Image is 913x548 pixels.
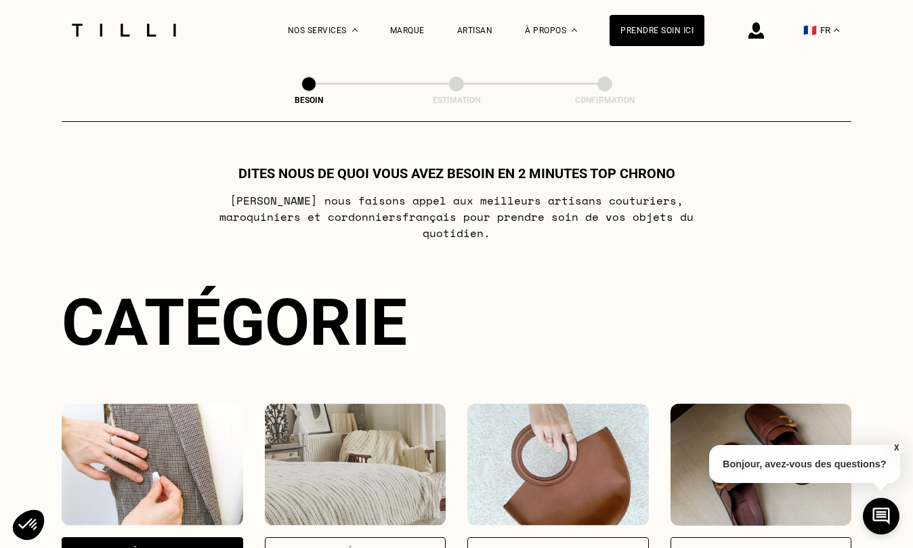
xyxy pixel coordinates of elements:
div: Besoin [241,96,377,105]
a: Marque [390,26,425,35]
img: Vêtements [62,404,243,526]
img: Menu déroulant à propos [572,28,577,32]
img: Chaussures [671,404,852,526]
div: Estimation [389,96,524,105]
button: X [889,440,903,455]
p: [PERSON_NAME] nous faisons appel aux meilleurs artisans couturiers , maroquiniers et cordonniers ... [188,192,725,241]
img: Accessoires [467,404,649,526]
img: menu déroulant [834,28,839,32]
p: Bonjour, avez-vous des questions? [709,445,900,483]
img: Intérieur [265,404,446,526]
img: Menu déroulant [352,28,358,32]
a: Artisan [457,26,493,35]
img: icône connexion [748,22,764,39]
div: Confirmation [537,96,673,105]
img: Logo du service de couturière Tilli [67,24,181,37]
span: 🇫🇷 [803,24,817,37]
a: Prendre soin ici [610,15,704,46]
div: Catégorie [62,284,851,360]
h1: Dites nous de quoi vous avez besoin en 2 minutes top chrono [238,165,675,182]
